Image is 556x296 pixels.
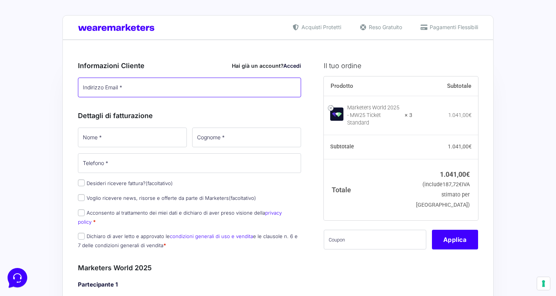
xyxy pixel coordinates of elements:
[192,128,301,147] input: Cognome *
[12,94,59,100] span: Trova una risposta
[78,153,301,173] input: Telefono *
[78,179,85,186] input: Desideri ricevere fattura?(facoltativo)
[78,233,298,248] label: Dichiaro di aver letto e approvato le e le clausole n. 6 e 7 delle condizioni generali di vendita
[416,181,470,208] small: (include IVA stimato per [GEOGRAPHIC_DATA])
[469,143,472,150] span: €
[469,112,472,118] span: €
[412,76,478,96] th: Subtotale
[78,128,187,147] input: Nome *
[24,42,39,58] img: dark
[23,237,36,244] p: Home
[53,226,99,244] button: Messaggi
[432,230,478,249] button: Applica
[65,237,86,244] p: Messaggi
[78,180,173,186] label: Desideri ricevere fattura?
[146,180,173,186] span: (facoltativo)
[81,94,139,100] a: Apri Centro Assistenza
[49,68,112,74] span: Inizia una conversazione
[537,277,550,290] button: Le tue preferenze relative al consenso per le tecnologie di tracciamento
[116,237,127,244] p: Aiuto
[283,62,301,69] a: Accedi
[12,30,64,36] span: Le tue conversazioni
[347,104,400,127] div: Marketers World 2025 - MW25 Ticket Standard
[99,226,145,244] button: Aiuto
[78,61,301,71] h3: Informazioni Cliente
[78,280,301,289] h4: Partecipante 1
[78,195,256,201] label: Voglio ricevere news, risorse e offerte da parte di Marketers
[448,143,472,150] bdi: 1.041,00
[324,61,478,71] h3: Il tuo ordine
[12,42,27,58] img: dark
[459,181,462,188] span: €
[324,159,413,220] th: Totale
[448,112,472,118] bdi: 1.041,00
[78,78,301,97] input: Indirizzo Email *
[78,233,85,240] input: Dichiaro di aver letto e approvato lecondizioni generali di uso e venditae le clausole n. 6 e 7 d...
[324,135,413,159] th: Subtotale
[428,23,478,31] span: Pagamenti Flessibili
[443,181,462,188] span: 187,72
[78,263,301,273] h3: Marketers World 2025
[78,111,301,121] h3: Dettagli di fatturazione
[300,23,341,31] span: Acquisti Protetti
[6,266,29,289] iframe: Customerly Messenger Launcher
[36,42,51,58] img: dark
[229,195,256,201] span: (facoltativo)
[170,233,253,239] a: condizioni generali di uso e vendita
[78,210,282,224] label: Acconsento al trattamento dei miei dati e dichiaro di aver preso visione della
[440,170,470,178] bdi: 1.041,00
[324,76,413,96] th: Prodotto
[466,170,470,178] span: €
[367,23,402,31] span: Reso Gratuito
[6,226,53,244] button: Home
[78,209,85,216] input: Acconsento al trattamento dei miei dati e dichiaro di aver preso visione dellaprivacy policy
[324,230,426,249] input: Coupon
[232,62,301,70] div: Hai già un account?
[78,210,282,224] a: privacy policy
[78,194,85,201] input: Voglio ricevere news, risorse e offerte da parte di Marketers(facoltativo)
[405,112,412,119] strong: × 3
[6,6,127,18] h2: Ciao da Marketers 👋
[330,107,343,121] img: Marketers World 2025 - MW25 Ticket Standard
[17,110,124,118] input: Cerca un articolo...
[12,64,139,79] button: Inizia una conversazione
